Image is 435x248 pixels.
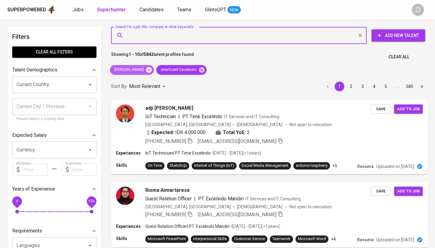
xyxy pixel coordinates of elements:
[417,82,427,91] button: Go to next page
[389,53,409,61] span: Clear All
[145,104,193,112] span: adji [PERSON_NAME]
[386,51,412,63] button: Clear All
[322,82,428,91] nav: pagination navigation
[194,195,196,202] span: |
[394,187,423,196] button: Add to job
[296,163,328,169] div: arduino/raspberry
[247,129,250,136] span: 2
[47,5,56,14] img: app logo
[12,225,96,237] div: Requirements
[182,114,222,119] span: PT Time Excelindo
[245,196,301,201] span: IT Services and IT Consulting
[230,223,280,229] p: • [DATE] - [DATE] ( <1 years )
[12,32,96,42] h6: Filters
[404,82,415,91] button: Go to page 585
[374,188,387,195] span: Save
[97,6,127,14] a: Superhunter
[289,122,332,128] p: Not open to relocation
[177,6,193,14] a: Teams
[234,236,265,242] div: Customer Service
[298,236,326,242] div: Microsoft Word
[12,66,57,74] p: Talent Demographics
[116,187,134,205] img: 74e58b97ab6996566851882d3f4316e8.jpg
[358,82,368,91] button: Go to page 3
[12,132,47,139] p: Expected Salary
[369,82,379,91] button: Go to page 4
[241,163,288,169] div: Social Media Management
[140,7,164,13] span: Candidates
[116,104,134,123] img: bfd4440538b430851072e8cbb616c044.jpg
[22,163,47,176] input: Value
[376,32,420,39] span: Add New Talent
[335,82,344,91] button: page 1
[73,7,84,13] span: Jobs
[376,163,414,170] p: Uploaded on [DATE]
[111,83,127,90] p: Sort By
[144,52,154,57] b: 5842
[7,6,46,13] div: Superpowered
[88,199,95,203] span: 10+
[12,46,96,58] button: Clear All filters
[148,236,186,242] div: Microsoft PowerPoint
[145,212,186,217] span: [PHONE_NUMBER]
[374,106,387,113] span: Save
[151,129,174,136] b: Expected:
[381,82,391,91] button: Go to page 5
[198,196,244,202] span: PT. Excelindo Mandiri
[12,64,96,76] div: Talent Demographics
[97,7,126,13] b: Superhunter
[86,146,94,154] button: Open
[357,237,374,243] p: Resume
[145,138,186,144] span: [PHONE_NUMBER]
[394,104,423,114] button: Add to job
[331,236,336,242] p: +4
[116,162,145,168] p: Skills
[227,7,241,13] span: NEW
[169,163,187,169] div: SketchUp
[145,187,190,194] span: Risma Aimartaresa
[357,163,374,170] p: Resume
[116,235,145,242] p: Skills
[12,183,96,195] div: Years of Experience
[17,48,92,56] span: Clear All filters
[198,138,277,144] span: [EMAIL_ADDRESS][DOMAIN_NAME]
[12,129,96,141] div: Expected Salary
[145,196,192,202] span: Guest Relation Officer
[194,163,234,169] div: Internet of Things (IoT)
[211,150,261,156] p: • [DATE] - [DATE] ( <1 years )
[198,212,277,217] span: [EMAIL_ADDRESS][DOMAIN_NAME]
[145,204,231,210] div: [GEOGRAPHIC_DATA], [GEOGRAPHIC_DATA]
[7,5,56,14] a: Superpoweredapp logo
[193,236,227,242] div: Interpersonal Skills
[116,150,145,156] p: Experiences
[140,6,165,14] a: Candidates
[372,29,425,42] button: Add New Talent
[397,106,420,113] span: Add to job
[205,7,226,13] span: GlintsGPT
[223,129,246,136] b: Total YoE:
[371,187,390,196] button: Save
[129,52,140,57] b: 1 - 10
[110,67,147,73] span: [PERSON_NAME]
[12,185,55,193] p: Years of Experience
[397,188,420,195] span: Add to job
[272,236,291,242] div: Teamwork
[129,83,160,90] p: Most Relevant
[71,163,96,176] input: Value
[111,182,428,248] a: Risma AimartaresaGuest Relation Officer|PT. Excelindo MandiriIT Services and IT Consulting[GEOGRA...
[156,67,200,73] span: InterScent Excelindo
[73,6,85,14] a: Jobs
[145,114,176,119] span: IoT Technician
[356,31,364,40] button: Clear
[12,227,42,235] p: Requirements
[346,82,356,91] button: Go to page 2
[145,223,230,229] p: Guest Relation Officer | PT. Excelindo Mandiri
[111,51,194,63] p: Showing of talent profiles found
[237,122,283,128] span: [DEMOGRAPHIC_DATA]
[16,199,18,203] span: 0
[111,100,428,174] a: adji [PERSON_NAME]IoT Technician|PT Time ExcelindoIT Services and IT Consulting[GEOGRAPHIC_DATA],...
[86,80,94,89] button: Open
[393,83,402,89] div: …
[129,81,168,92] div: Most Relevant
[178,113,180,120] span: |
